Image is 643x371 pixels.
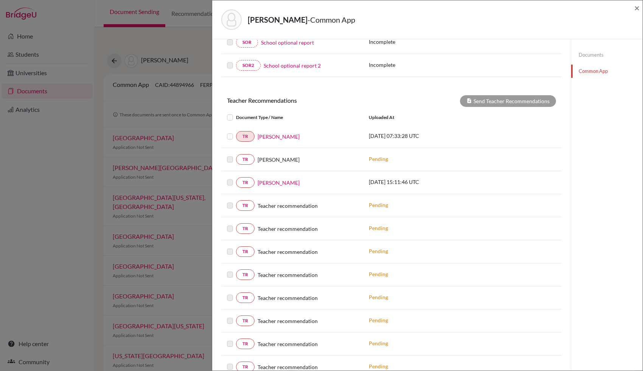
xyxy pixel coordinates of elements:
[369,339,471,347] p: Pending
[369,201,471,209] p: Pending
[571,48,643,62] a: Documents
[258,248,318,256] span: Teacher recommendation
[236,177,255,188] a: TR
[571,65,643,78] a: Common App
[236,269,255,280] a: TR
[258,225,318,233] span: Teacher recommendation
[258,202,318,210] span: Teacher recommendation
[369,247,471,255] p: Pending
[369,224,471,232] p: Pending
[634,2,640,13] span: ×
[258,340,318,348] span: Teacher recommendation
[258,156,300,164] span: [PERSON_NAME]
[369,61,447,69] p: Incomplete
[236,37,258,48] a: SOR
[236,339,255,349] a: TR
[236,315,255,326] a: TR
[363,113,477,122] div: Uploaded at
[369,270,471,278] p: Pending
[369,132,471,140] p: [DATE] 07:33:28 UTC
[258,317,318,325] span: Teacher recommendation
[258,133,300,141] a: [PERSON_NAME]
[369,155,471,163] p: Pending
[258,363,318,371] span: Teacher recommendation
[308,15,355,24] span: - Common App
[221,113,363,122] div: Document Type / Name
[258,179,300,187] a: [PERSON_NAME]
[236,246,255,257] a: TR
[236,292,255,303] a: TR
[369,38,447,46] p: Incomplete
[236,223,255,234] a: TR
[634,3,640,12] button: Close
[221,97,391,104] h6: Teacher Recommendations
[460,95,556,107] div: Send Teacher Recommendations
[261,39,314,46] a: School optional report
[369,316,471,324] p: Pending
[264,62,321,70] a: School optional report 2
[236,60,261,71] a: SOR2
[258,294,318,302] span: Teacher recommendation
[236,131,255,142] a: TR
[369,362,471,370] p: Pending
[369,293,471,301] p: Pending
[369,178,471,186] p: [DATE] 15:11:46 UTC
[258,271,318,279] span: Teacher recommendation
[248,15,308,24] strong: [PERSON_NAME]
[236,200,255,211] a: TR
[236,154,255,165] a: TR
